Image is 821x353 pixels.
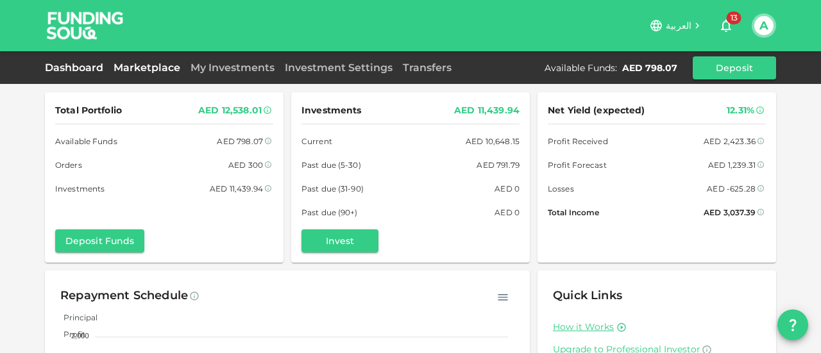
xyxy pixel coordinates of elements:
a: Transfers [398,62,457,74]
button: question [777,309,808,340]
span: 13 [727,12,741,24]
div: Available Funds : [545,62,617,74]
div: AED 2,423.36 [704,135,756,148]
div: AED 798.07 [622,62,677,74]
span: Available Funds [55,135,117,148]
span: Past due (90+) [301,206,358,219]
div: AED 300 [228,158,263,172]
div: AED 12,538.01 [198,103,262,119]
button: A [754,16,774,35]
span: Profit [54,329,85,339]
span: Net Yield (expected) [548,103,645,119]
div: AED 11,439.94 [454,103,520,119]
span: Quick Links [553,288,622,302]
div: AED -625.28 [707,182,756,195]
span: Profit Received [548,135,608,148]
div: AED 0 [495,182,520,195]
span: Principal [54,313,97,322]
div: 12.31% [727,103,754,119]
span: Investments [55,182,105,195]
a: Marketplace [108,62,185,74]
button: Deposit Funds [55,229,144,252]
span: Past due (5-30) [301,158,361,172]
a: Investment Settings [280,62,398,74]
span: Profit Forecast [548,158,607,172]
div: AED 11,439.94 [210,182,263,195]
span: Past due (31-90) [301,182,364,195]
div: Repayment Schedule [60,286,188,306]
a: Dashboard [45,62,108,74]
tspan: 2,000 [71,332,89,340]
span: Total Income [548,206,599,219]
a: How it Works [553,321,614,333]
div: AED 3,037.39 [704,206,756,219]
span: Losses [548,182,574,195]
span: Total Portfolio [55,103,122,119]
span: Orders [55,158,82,172]
div: AED 791.79 [477,158,520,172]
a: My Investments [185,62,280,74]
span: Investments [301,103,361,119]
div: AED 1,239.31 [708,158,756,172]
button: Deposit [693,56,776,79]
span: العربية [666,20,691,31]
div: AED 10,648.15 [466,135,520,148]
div: AED 0 [495,206,520,219]
button: Invest [301,229,378,252]
div: AED 798.07 [217,135,263,148]
span: Current [301,135,332,148]
button: 13 [713,13,739,38]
